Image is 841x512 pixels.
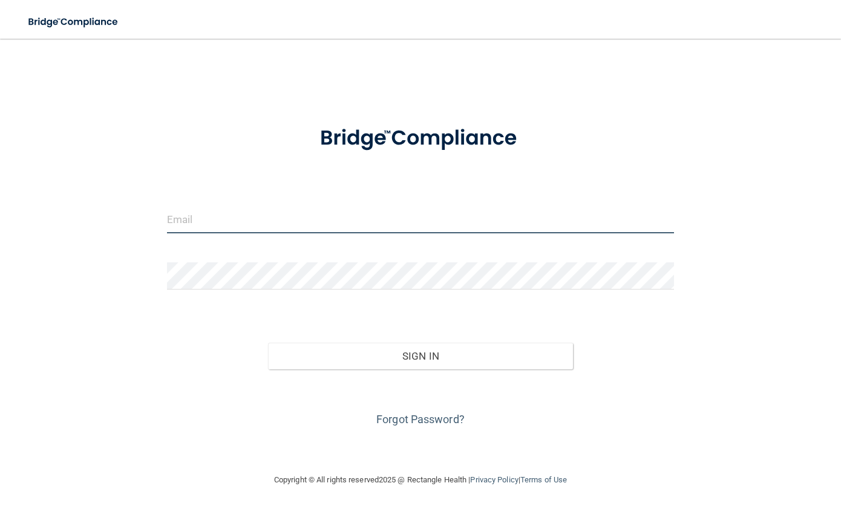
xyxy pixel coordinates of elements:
button: Sign In [268,343,572,369]
a: Terms of Use [520,475,567,484]
img: bridge_compliance_login_screen.278c3ca4.svg [18,10,129,34]
div: Copyright © All rights reserved 2025 @ Rectangle Health | | [200,461,641,499]
input: Email [167,206,674,233]
a: Privacy Policy [470,475,518,484]
img: bridge_compliance_login_screen.278c3ca4.svg [298,111,543,166]
a: Forgot Password? [376,413,465,426]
